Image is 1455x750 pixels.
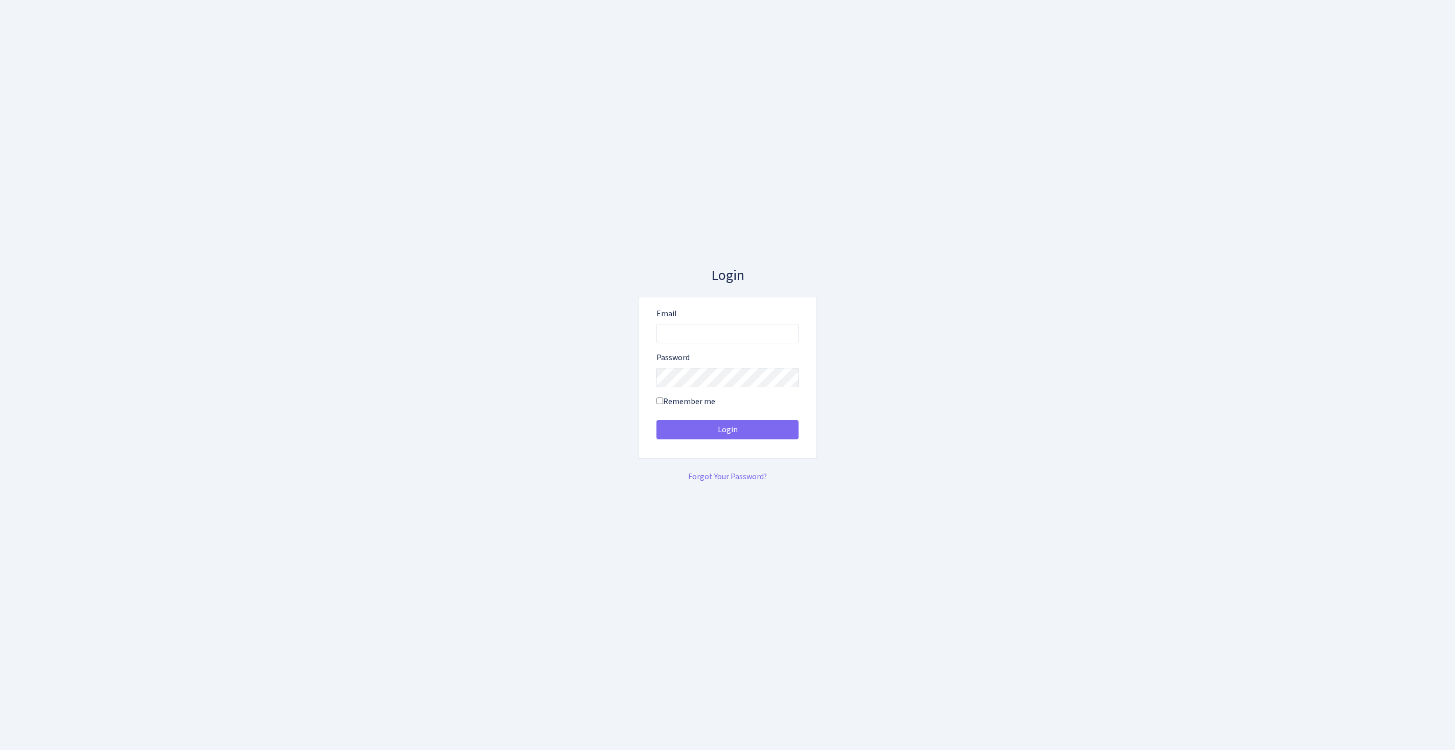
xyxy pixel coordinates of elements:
[638,267,817,285] h3: Login
[688,471,767,482] a: Forgot Your Password?
[656,308,677,320] label: Email
[656,420,799,439] button: Login
[656,351,690,364] label: Password
[656,395,715,408] label: Remember me
[656,397,663,404] input: Remember me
